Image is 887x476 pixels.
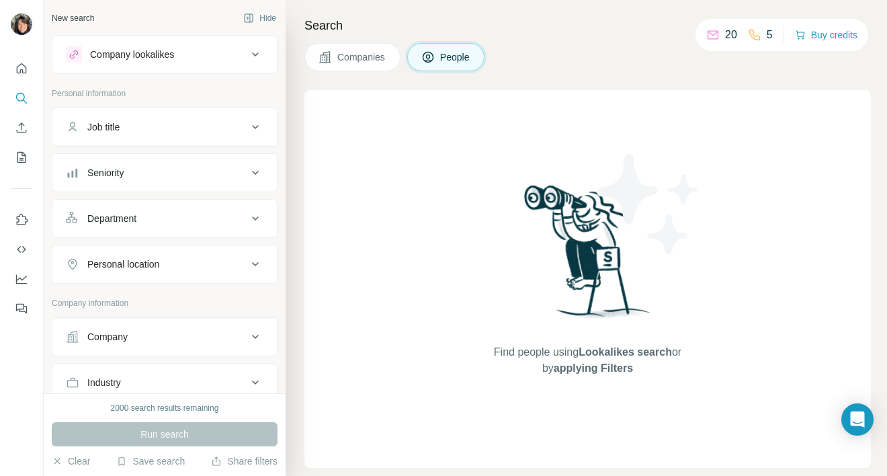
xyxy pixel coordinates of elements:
div: Company lookalikes [90,48,174,61]
button: Search [11,86,32,110]
button: Seniority [52,157,277,189]
span: Companies [337,50,386,64]
div: Industry [87,376,121,389]
button: Share filters [211,454,278,468]
button: Hide [234,8,286,28]
div: Job title [87,120,120,134]
button: Buy credits [795,26,857,44]
p: Personal information [52,87,278,100]
button: Dashboard [11,267,32,291]
h4: Search [304,16,871,35]
img: Surfe Illustration - Stars [588,144,709,265]
span: applying Filters [554,362,633,374]
div: Open Intercom Messenger [841,403,874,436]
div: Personal location [87,257,159,271]
button: Enrich CSV [11,116,32,140]
button: Use Surfe API [11,237,32,262]
button: Company [52,321,277,353]
button: My lists [11,145,32,169]
button: Job title [52,111,277,143]
span: Lookalikes search [579,346,672,358]
div: Department [87,212,136,225]
div: Seniority [87,166,124,180]
div: Company [87,330,128,344]
button: Use Surfe on LinkedIn [11,208,32,232]
p: 5 [767,27,773,43]
img: Surfe Illustration - Woman searching with binoculars [518,182,658,331]
p: Company information [52,297,278,309]
button: Personal location [52,248,277,280]
button: Clear [52,454,90,468]
img: Avatar [11,13,32,35]
button: Industry [52,366,277,399]
button: Quick start [11,56,32,81]
button: Save search [116,454,185,468]
span: Find people using or by [480,344,695,376]
span: People [440,50,471,64]
button: Feedback [11,296,32,321]
p: 20 [725,27,737,43]
button: Department [52,202,277,235]
button: Company lookalikes [52,38,277,71]
div: New search [52,12,94,24]
div: 2000 search results remaining [111,402,219,414]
